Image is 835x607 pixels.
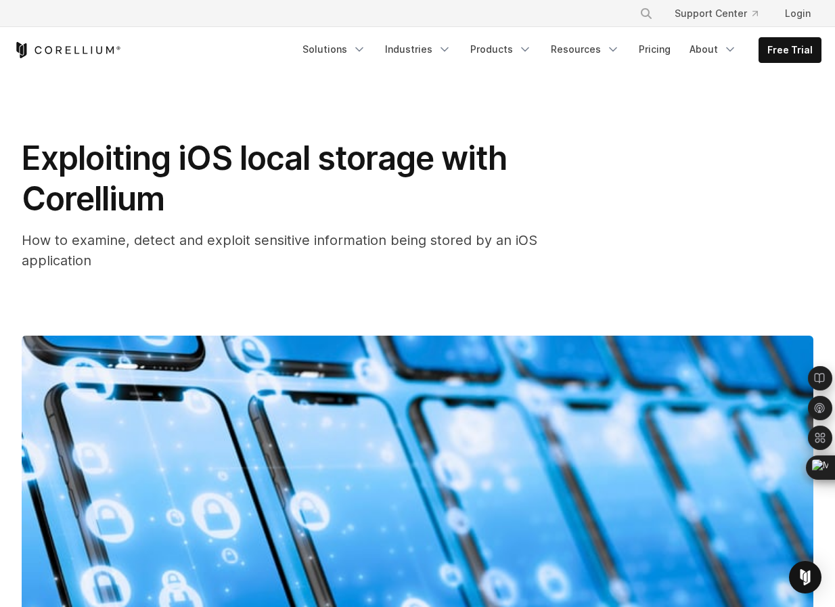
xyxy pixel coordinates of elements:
[759,38,821,62] a: Free Trial
[774,1,821,26] a: Login
[22,232,537,269] span: How to examine, detect and exploit sensitive information being stored by an iOS application
[294,37,374,62] a: Solutions
[22,138,507,219] span: Exploiting iOS local storage with Corellium
[634,1,658,26] button: Search
[631,37,679,62] a: Pricing
[681,37,745,62] a: About
[664,1,769,26] a: Support Center
[377,37,459,62] a: Industries
[789,561,821,593] div: Open Intercom Messenger
[462,37,540,62] a: Products
[294,37,821,63] div: Navigation Menu
[14,42,121,58] a: Corellium Home
[543,37,628,62] a: Resources
[623,1,821,26] div: Navigation Menu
